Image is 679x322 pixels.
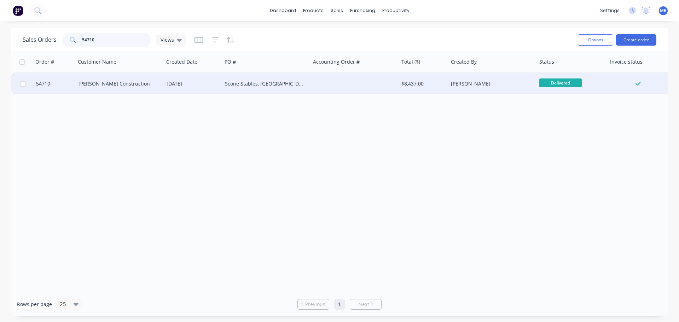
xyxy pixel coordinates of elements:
div: Customer Name [78,58,116,65]
div: Total ($) [401,58,420,65]
span: Views [161,36,174,43]
div: Order # [35,58,54,65]
div: products [300,5,327,16]
button: Create order [616,34,656,46]
div: Created By [451,58,477,65]
h1: Sales Orders [23,36,57,43]
div: PO # [225,58,236,65]
a: 54710 [36,73,79,94]
a: dashboard [266,5,300,16]
span: Rows per page [17,301,52,308]
img: Factory [13,5,23,16]
div: productivity [379,5,413,16]
a: Page 1 is your current page [334,299,345,310]
div: sales [327,5,347,16]
button: Options [578,34,613,46]
div: Accounting Order # [313,58,360,65]
span: 54710 [36,80,50,87]
span: Delivered [539,78,582,87]
div: [DATE] [167,80,219,87]
div: Status [539,58,554,65]
div: [PERSON_NAME] [451,80,529,87]
span: Previous [305,301,325,308]
span: MB [660,7,667,14]
input: Search... [82,33,151,47]
a: Next page [350,301,381,308]
div: $8,437.00 [401,80,443,87]
a: Previous page [298,301,329,308]
div: Scone Stables, [GEOGRAPHIC_DATA] [225,80,303,87]
div: Invoice status [610,58,643,65]
div: settings [597,5,623,16]
div: Created Date [166,58,197,65]
ul: Pagination [295,299,384,310]
a: [PERSON_NAME] Construction [79,80,150,87]
span: Next [358,301,369,308]
div: purchasing [347,5,379,16]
